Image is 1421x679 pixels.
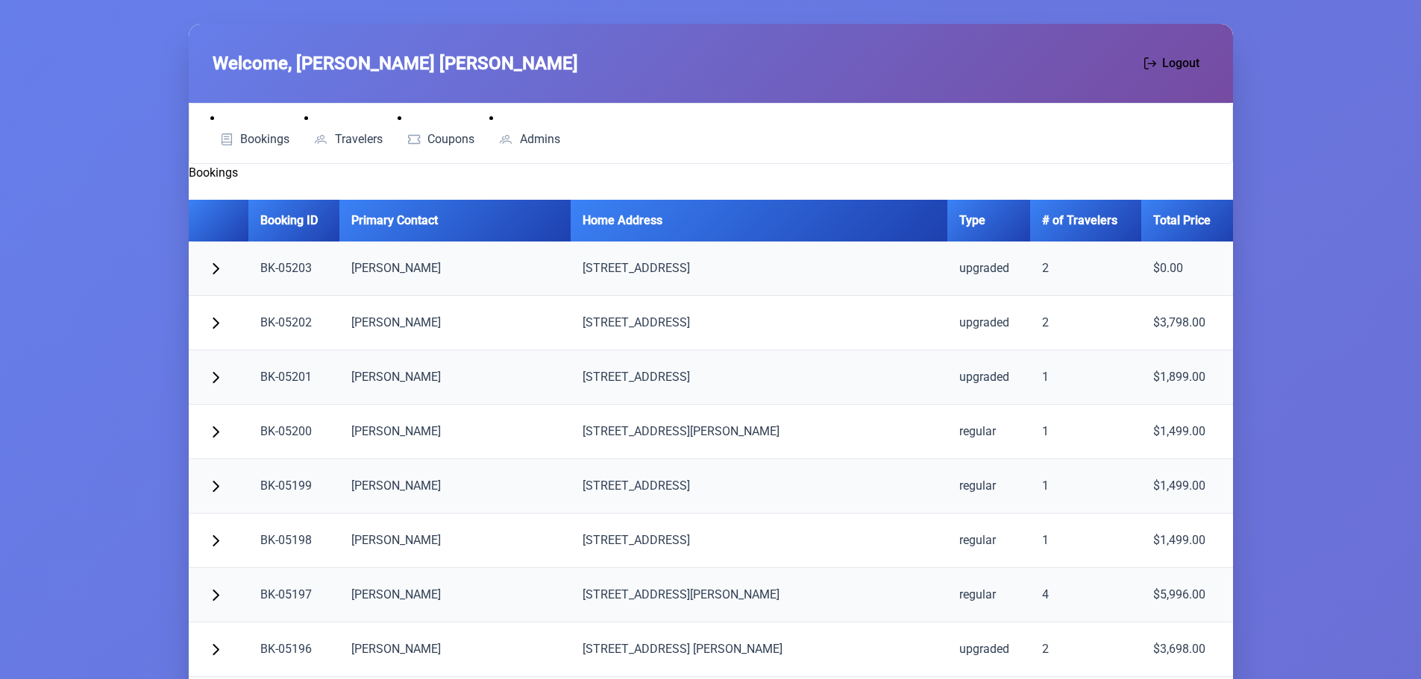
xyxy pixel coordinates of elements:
[571,241,947,296] td: [STREET_ADDRESS]
[571,459,947,514] td: [STREET_ADDRESS]
[947,405,1030,459] td: regular
[339,459,571,514] td: [PERSON_NAME]
[1030,296,1141,350] td: 2
[1030,568,1141,622] td: 4
[248,514,339,568] td: BK-05198
[189,164,1233,182] h2: Bookings
[1141,200,1232,241] th: Total Price
[571,568,947,622] td: [STREET_ADDRESS][PERSON_NAME]
[1141,241,1232,296] td: $0.00
[304,127,392,151] a: Travelers
[571,296,947,350] td: [STREET_ADDRESS]
[947,200,1030,241] th: Type
[1141,405,1232,459] td: $1,499.00
[1030,514,1141,568] td: 1
[571,514,947,568] td: [STREET_ADDRESS]
[1141,296,1232,350] td: $3,798.00
[489,110,569,151] li: Admins
[339,200,571,241] th: Primary Contact
[339,622,571,677] td: [PERSON_NAME]
[1141,622,1232,677] td: $3,698.00
[1141,459,1232,514] td: $1,499.00
[571,405,947,459] td: [STREET_ADDRESS][PERSON_NAME]
[398,110,484,151] li: Coupons
[248,405,339,459] td: BK-05200
[947,622,1030,677] td: upgraded
[947,459,1030,514] td: regular
[1135,48,1209,79] button: Logout
[520,133,560,145] span: Admins
[1030,459,1141,514] td: 1
[339,568,571,622] td: [PERSON_NAME]
[248,241,339,296] td: BK-05203
[248,622,339,677] td: BK-05196
[1141,568,1232,622] td: $5,996.00
[947,296,1030,350] td: upgraded
[248,350,339,405] td: BK-05201
[1030,622,1141,677] td: 2
[1162,54,1199,72] span: Logout
[240,133,289,145] span: Bookings
[571,622,947,677] td: [STREET_ADDRESS] [PERSON_NAME]
[339,350,571,405] td: [PERSON_NAME]
[427,133,474,145] span: Coupons
[1141,350,1232,405] td: $1,899.00
[571,350,947,405] td: [STREET_ADDRESS]
[339,514,571,568] td: [PERSON_NAME]
[1030,200,1141,241] th: # of Travelers
[248,459,339,514] td: BK-05199
[398,127,484,151] a: Coupons
[1141,514,1232,568] td: $1,499.00
[571,200,947,241] th: Home Address
[947,241,1030,296] td: upgraded
[1030,350,1141,405] td: 1
[339,241,571,296] td: [PERSON_NAME]
[339,405,571,459] td: [PERSON_NAME]
[248,200,339,241] th: Booking ID
[489,127,569,151] a: Admins
[213,50,578,77] span: Welcome, [PERSON_NAME] [PERSON_NAME]
[1030,405,1141,459] td: 1
[248,568,339,622] td: BK-05197
[947,350,1030,405] td: upgraded
[947,514,1030,568] td: regular
[1030,241,1141,296] td: 2
[210,110,299,151] li: Bookings
[248,296,339,350] td: BK-05202
[335,133,383,145] span: Travelers
[210,127,299,151] a: Bookings
[947,568,1030,622] td: regular
[339,296,571,350] td: [PERSON_NAME]
[304,110,392,151] li: Travelers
